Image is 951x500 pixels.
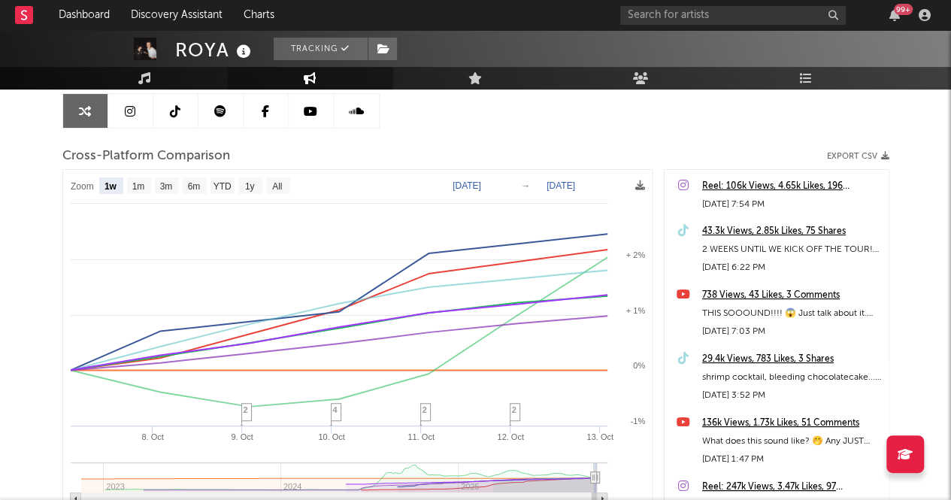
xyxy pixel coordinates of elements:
[630,417,645,426] text: -1%
[272,181,282,192] text: All
[104,181,117,192] text: 1w
[702,414,881,432] a: 136k Views, 1.73k Likes, 51 Comments
[894,4,913,15] div: 99 +
[274,38,368,60] button: Tracking
[702,305,881,323] div: THIS SOOOUND!!!! 😱 Just talk about it. just talk..... #justtalk #newmusic #ohmyroya #electronicmusic
[620,6,846,25] input: Search for artists
[547,180,575,191] text: [DATE]
[702,241,881,259] div: 2 WEEKS UNTIL WE KICK OFF THE TOUR! 🤯 Come and join! Tickets are in bio 🤩 #ohmyroya #ontour #song...
[422,405,427,414] span: 2
[132,181,144,192] text: 1m
[702,368,881,386] div: shrimp cocktail, bleeding chocolatecake.... entertain us please 😅 #ohmyroya #waiting #describe #b...
[702,195,881,214] div: [DATE] 7:54 PM
[702,323,881,341] div: [DATE] 7:03 PM
[213,181,231,192] text: YTD
[244,405,248,414] span: 2
[62,147,230,165] span: Cross-Platform Comparison
[702,386,881,405] div: [DATE] 3:52 PM
[702,177,881,195] a: Reel: 106k Views, 4.65k Likes, 196 Comments
[141,432,163,441] text: 8. Oct
[633,361,645,370] text: 0%
[187,181,200,192] text: 6m
[827,152,889,161] button: Export CSV
[625,250,645,259] text: + 2%
[497,432,523,441] text: 12. Oct
[175,38,255,62] div: ROYA
[159,181,172,192] text: 3m
[586,432,613,441] text: 13. Oct
[333,405,338,414] span: 4
[702,350,881,368] a: 29.4k Views, 783 Likes, 3 Shares
[702,259,881,277] div: [DATE] 6:22 PM
[702,450,881,468] div: [DATE] 1:47 PM
[889,9,900,21] button: 99+
[702,286,881,305] a: 738 Views, 43 Likes, 3 Comments
[231,432,253,441] text: 9. Oct
[512,405,516,414] span: 2
[702,432,881,450] div: What does this sound like? 🤭 Any JUST TALKERS out there? 🤩 #Justtalk #ohmyroya #newmusic
[702,478,881,496] a: Reel: 247k Views, 3.47k Likes, 97 Comments
[453,180,481,191] text: [DATE]
[625,306,645,315] text: + 1%
[318,432,344,441] text: 10. Oct
[71,181,94,192] text: Zoom
[407,432,434,441] text: 11. Oct
[702,223,881,241] a: 43.3k Views, 2.85k Likes, 75 Shares
[244,181,254,192] text: 1y
[521,180,530,191] text: →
